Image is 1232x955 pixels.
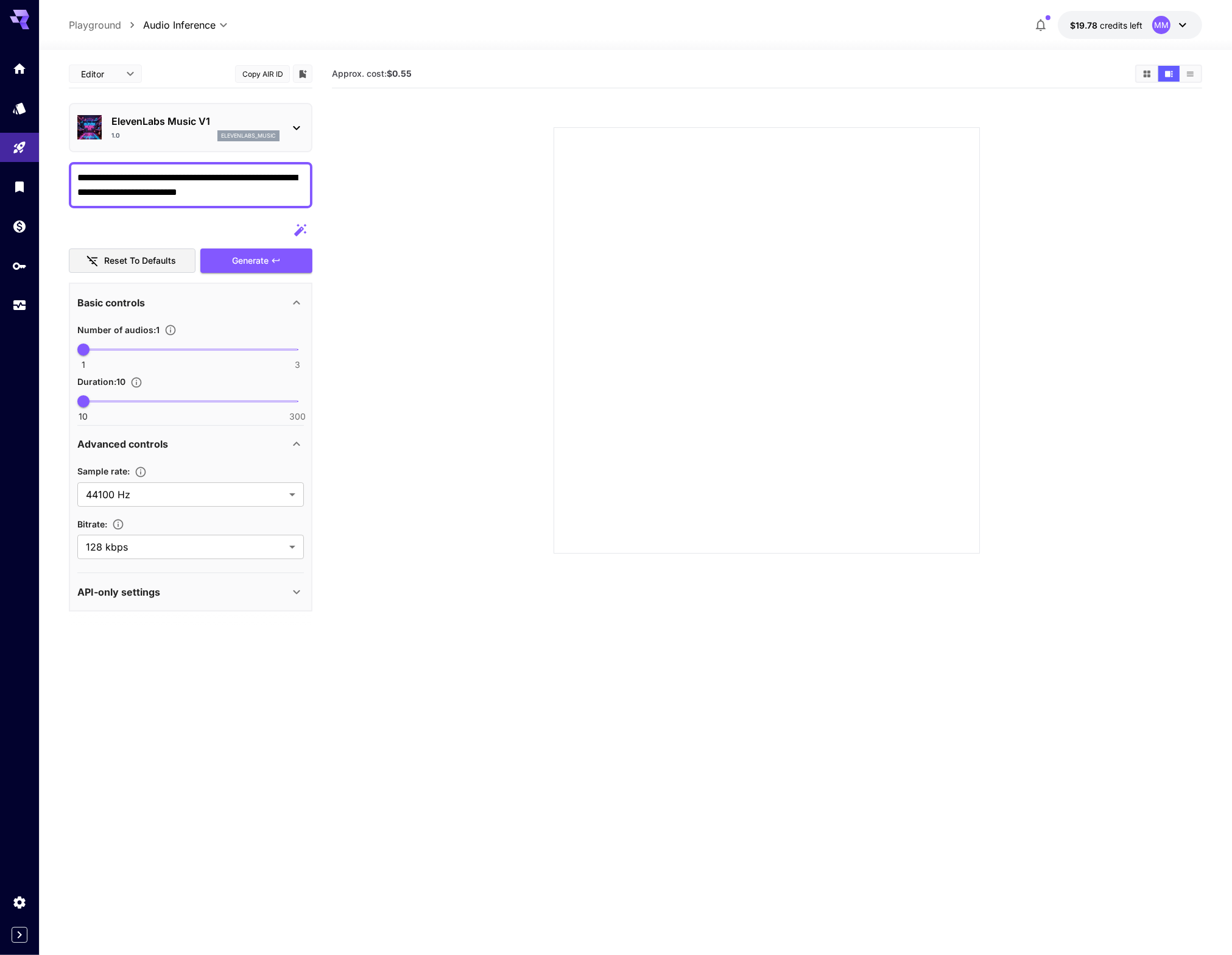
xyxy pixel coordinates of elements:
p: elevenlabs_music [221,132,276,140]
div: Playground [12,140,27,155]
span: Duration : 10 [77,376,125,387]
div: Basic controls [77,288,304,317]
span: 10 [79,411,88,423]
div: API-only settings [77,577,304,607]
div: Settings [12,895,27,910]
span: Audio Inference [143,18,216,32]
a: Playground [69,18,121,32]
button: Copy AIR ID [235,65,290,83]
span: 1 [82,359,85,371]
span: Bitrate : [77,519,107,529]
div: $19.7756 [1070,19,1142,32]
p: 1.0 [111,131,120,140]
div: Usage [12,298,27,313]
button: The bitrate of the generated audio in kbps (kilobits per second). Higher bitrates result in bette... [107,518,129,530]
div: API Keys [12,258,27,273]
p: Basic controls [77,295,145,310]
button: The sample rate of the generated audio in Hz (samples per second). Higher sample rates capture mo... [130,466,152,478]
span: Approx. cost: [332,68,412,79]
div: Wallet [12,219,27,234]
div: ElevenLabs Music V11.0elevenlabs_music [77,109,304,146]
span: Editor [81,68,119,80]
button: Specify the duration of each audio in seconds. [125,376,147,389]
span: 128 kbps [86,540,284,554]
span: 44100 Hz [86,487,284,502]
p: API-only settings [77,585,160,599]
button: Show media in list view [1180,66,1201,82]
div: MM [1152,16,1170,34]
button: Specify how many audios to generate in a single request. Each audio generation will be charged se... [160,324,181,336]
span: Number of audios : 1 [77,325,160,335]
div: Library [12,179,27,194]
p: Advanced controls [77,437,168,451]
span: 3 [295,359,300,371]
button: Show media in grid view [1136,66,1158,82]
nav: breadcrumb [69,18,143,32]
p: ElevenLabs Music V1 [111,114,280,129]
b: $0.55 [387,68,412,79]
div: Show media in grid viewShow media in video viewShow media in list view [1135,65,1202,83]
span: $19.78 [1070,20,1100,30]
span: Generate [232,253,269,269]
button: $19.7756MM [1058,11,1202,39]
button: Expand sidebar [12,927,27,943]
div: Advanced controls [77,429,304,459]
span: 300 [289,411,306,423]
button: Reset to defaults [69,248,195,273]
span: credits left [1100,20,1142,30]
button: Generate [200,248,312,273]
span: Sample rate : [77,466,130,476]
div: Home [12,61,27,76]
div: Models [12,100,27,116]
button: Add to library [297,66,308,81]
button: Show media in video view [1158,66,1180,82]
